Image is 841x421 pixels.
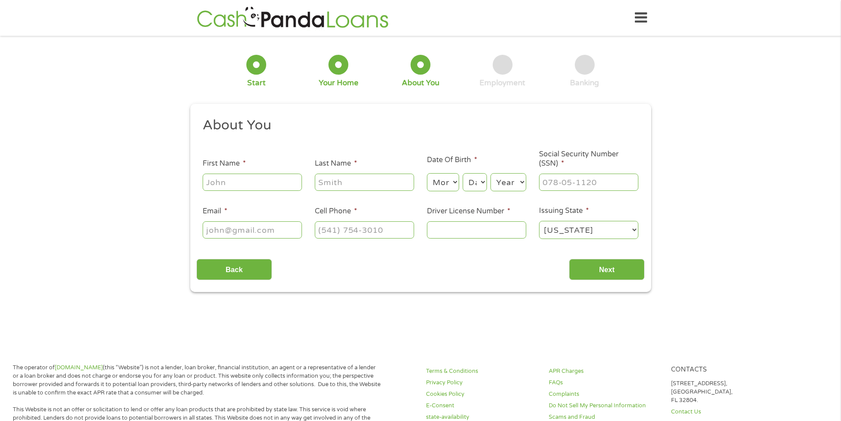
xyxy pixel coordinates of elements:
label: Last Name [315,159,357,168]
input: John [203,174,302,190]
label: Social Security Number (SSN) [539,150,638,168]
label: Cell Phone [315,207,357,216]
input: 078-05-1120 [539,174,638,190]
div: Your Home [319,78,358,88]
a: APR Charges [549,367,661,375]
a: Do Not Sell My Personal Information [549,402,661,410]
input: (541) 754-3010 [315,221,414,238]
input: Back [196,259,272,281]
label: First Name [203,159,246,168]
a: Terms & Conditions [426,367,538,375]
a: [DOMAIN_NAME] [55,364,103,371]
div: About You [402,78,439,88]
a: Cookies Policy [426,390,538,398]
label: Issuing State [539,206,589,216]
h2: About You [203,117,632,134]
input: Next [569,259,645,281]
h4: Contacts [671,366,783,374]
a: Privacy Policy [426,379,538,387]
label: Email [203,207,227,216]
label: Date Of Birth [427,156,477,165]
a: FAQs [549,379,661,387]
input: john@gmail.com [203,221,302,238]
input: Smith [315,174,414,190]
div: Start [247,78,266,88]
a: Complaints [549,390,661,398]
p: [STREET_ADDRESS], [GEOGRAPHIC_DATA], FL 32804. [671,379,783,405]
a: E-Consent [426,402,538,410]
label: Driver License Number [427,207,510,216]
p: The operator of (this “Website”) is not a lender, loan broker, financial institution, an agent or... [13,364,381,397]
img: GetLoanNow Logo [194,5,391,30]
a: Contact Us [671,408,783,416]
div: Employment [479,78,525,88]
div: Banking [570,78,599,88]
